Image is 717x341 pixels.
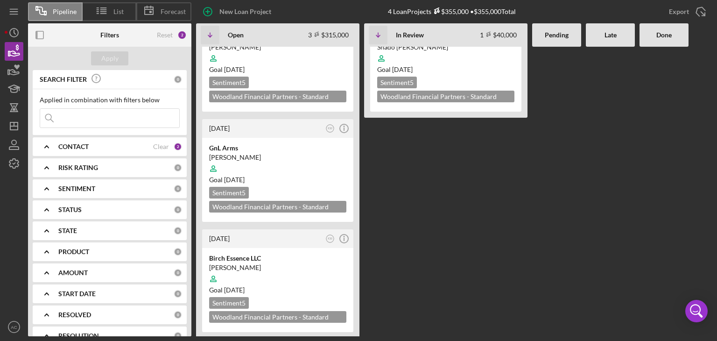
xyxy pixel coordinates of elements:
[174,290,182,298] div: 0
[53,8,77,15] span: Pipeline
[328,127,332,130] text: KM
[177,30,187,40] div: 2
[209,43,346,52] div: [PERSON_NAME]
[545,31,569,39] b: Pending
[174,227,182,235] div: 0
[224,286,245,294] time: 06/30/2025
[377,77,417,88] div: Sentiment 5
[40,76,87,83] b: SEARCH FILTER
[605,31,617,39] b: Late
[58,332,99,340] b: RESOLUTION
[209,311,346,323] div: Woodland Financial Partners - Standard Business Loan $250,000
[113,8,124,15] span: List
[660,2,712,21] button: Export
[369,7,523,113] a: Shado Rose LLCShado [PERSON_NAME]Goal [DATE]Sentiment5Woodland Financial Partners - Standard Busi...
[209,91,346,102] div: Woodland Financial Partners - Standard Business Loan $25,000
[201,228,355,334] a: [DATE]KMBirch Essence LLC[PERSON_NAME]Goal [DATE]Sentiment5Woodland Financial Partners - Standard...
[219,2,271,21] div: New Loan Project
[324,122,337,135] button: KM
[58,311,91,319] b: RESOLVED
[174,163,182,172] div: 0
[58,248,89,256] b: PRODUCT
[324,233,337,245] button: KM
[328,237,332,240] text: KM
[377,43,514,52] div: Shado [PERSON_NAME]
[58,206,82,213] b: STATUS
[174,142,182,151] div: 2
[58,185,95,192] b: SENTIMENT
[209,286,245,294] span: Goal
[224,176,245,184] time: 07/21/2025
[377,65,413,73] span: Goal
[174,311,182,319] div: 0
[201,118,355,223] a: [DATE]KMGnL Arms[PERSON_NAME]Goal [DATE]Sentiment5Woodland Financial Partners - Standard Business...
[209,234,230,242] time: 2025-07-10 16:21
[174,248,182,256] div: 0
[5,318,23,336] button: AC
[209,153,346,162] div: [PERSON_NAME]
[58,164,98,171] b: RISK RATING
[58,290,96,298] b: START DATE
[201,7,355,113] a: N/A[PERSON_NAME]Goal [DATE]Sentiment5Woodland Financial Partners - Standard Business Loan$25,000
[174,332,182,340] div: 0
[209,201,346,213] div: Woodland Financial Partners - Standard Business Loan $40,000
[228,31,244,39] b: Open
[209,176,245,184] span: Goal
[209,187,249,199] div: Sentiment 5
[209,254,346,263] div: Birch Essence LLC
[209,124,230,132] time: 2025-07-22 13:41
[431,7,469,15] div: $355,000
[308,31,349,39] div: 3 $315,000
[209,263,346,272] div: [PERSON_NAME]
[209,143,346,153] div: GnL Arms
[58,143,89,150] b: CONTACT
[480,31,517,39] div: 1 $40,000
[58,227,77,234] b: STATE
[100,31,119,39] b: Filters
[224,65,245,73] time: 08/25/2025
[40,96,180,104] div: Applied in combination with filters below
[392,65,413,73] time: 06/21/2025
[58,269,88,277] b: AMOUNT
[161,8,186,15] span: Forecast
[209,65,245,73] span: Goal
[174,269,182,277] div: 0
[656,31,672,39] b: Done
[174,206,182,214] div: 0
[174,75,182,84] div: 0
[174,185,182,193] div: 0
[91,51,128,65] button: Apply
[153,143,169,150] div: Clear
[396,31,424,39] b: In Review
[685,300,708,322] div: Open Intercom Messenger
[101,51,119,65] div: Apply
[157,31,173,39] div: Reset
[209,77,249,88] div: Sentiment 5
[209,297,249,309] div: Sentiment 5
[11,325,17,330] text: AC
[196,2,281,21] button: New Loan Project
[669,2,689,21] div: Export
[377,91,514,102] div: Woodland Financial Partners - Standard Business Loan $40,000
[388,7,516,15] div: 4 Loan Projects • $355,000 Total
